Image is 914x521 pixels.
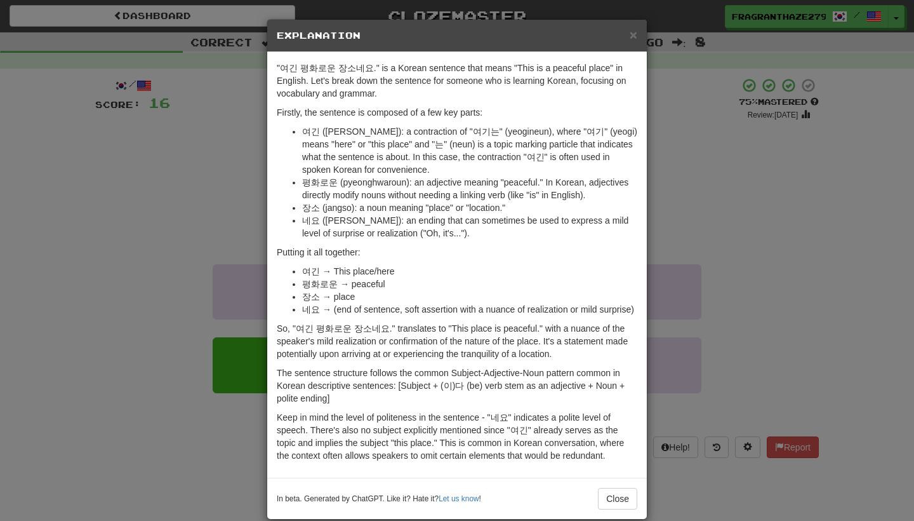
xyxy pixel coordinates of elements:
[302,303,637,316] li: 네요 → (end of sentence, soft assertion with a nuance of realization or mild surprise)
[630,28,637,41] button: Close
[277,106,637,119] p: Firstly, the sentence is composed of a few key parts:
[277,62,637,100] p: "여긴 평화로운 장소네요." is a Korean sentence that means "This is a peaceful place" in English. Let's brea...
[277,322,637,360] p: So, "여긴 평화로운 장소네요." translates to "This place is peaceful." with a nuance of the speaker's mild r...
[277,494,481,504] small: In beta. Generated by ChatGPT. Like it? Hate it? !
[277,411,637,462] p: Keep in mind the level of politeness in the sentence - "네요" indicates a polite level of speech. T...
[630,27,637,42] span: ×
[302,125,637,176] li: 여긴 ([PERSON_NAME]): a contraction of "여기는" (yeogineun), where "여기" (yeogi) means "here" or "this ...
[302,290,637,303] li: 장소 → place
[302,214,637,240] li: 네요 ([PERSON_NAME]): an ending that can sometimes be used to express a mild level of surprise or r...
[277,29,637,42] h5: Explanation
[302,278,637,290] li: 평화로운 → peaceful
[277,246,637,259] p: Putting it all together:
[302,176,637,201] li: 평화로운 (pyeonghwaroun): an adjective meaning "peaceful." In Korean, adjectives directly modify noun...
[302,265,637,278] li: 여긴 → This place/here
[302,201,637,214] li: 장소 (jangso): a noun meaning "place" or "location."
[598,488,637,510] button: Close
[277,367,637,405] p: The sentence structure follows the common Subject-Adjective-Noun pattern common in Korean descrip...
[439,494,479,503] a: Let us know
